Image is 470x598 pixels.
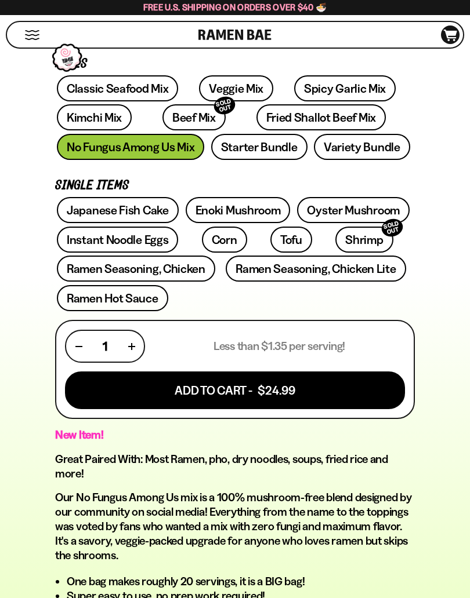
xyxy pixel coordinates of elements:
div: SOLD OUT [379,216,405,239]
a: Enoki Mushroom [186,197,291,223]
button: Mobile Menu Trigger [24,30,40,40]
a: Spicy Garlic Mix [294,75,396,101]
a: Starter Bundle [211,134,308,160]
p: Our No Fungus Among Us mix is a 100% mushroom-free blend designed by our community on social medi... [55,490,415,563]
p: Mixes [55,59,415,70]
span: Free U.S. Shipping on Orders over $40 🍜 [143,2,327,13]
a: Classic Seafood Mix [57,75,178,101]
a: Fried Shallot Beef Mix [256,104,386,130]
strong: New Item! [55,428,103,442]
li: One bag makes roughly 20 servings, it is a BIG bag! [67,574,415,589]
p: Single Items [55,180,415,191]
button: Add To Cart - $24.99 [65,371,405,409]
a: Tofu [270,227,312,253]
h2: Great Paired With: Most Ramen, pho, dry noodles, soups, fried rice and more! [55,452,415,481]
a: Kimchi Mix [57,104,132,130]
span: 1 [103,339,107,353]
a: Instant Noodle Eggs [57,227,178,253]
div: SOLD OUT [212,94,237,117]
a: Ramen Hot Sauce [57,285,168,311]
a: Ramen Seasoning, Chicken Lite [226,256,406,282]
a: Japanese Fish Cake [57,197,179,223]
a: Beef MixSOLD OUT [162,104,226,130]
a: ShrimpSOLD OUT [335,227,393,253]
a: Variety Bundle [314,134,410,160]
a: Oyster Mushroom [297,197,410,223]
a: Ramen Seasoning, Chicken [57,256,215,282]
p: Less than $1.35 per serving! [214,339,345,353]
a: Corn [202,227,247,253]
a: Veggie Mix [199,75,273,101]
